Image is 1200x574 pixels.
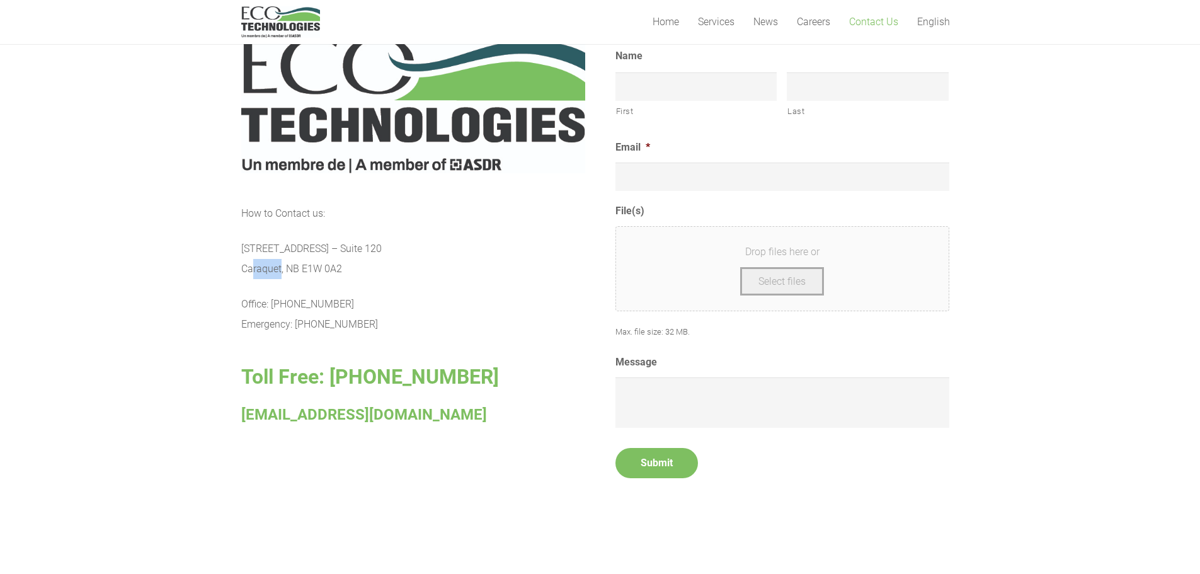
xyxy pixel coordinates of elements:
[615,356,657,369] label: Message
[241,204,585,224] p: How to Contact us:
[615,448,698,478] input: Submit
[631,242,934,262] span: Drop files here or
[698,16,734,28] span: Services
[787,101,949,122] label: Last
[616,101,777,122] label: First
[753,16,778,28] span: News
[740,267,824,296] button: select files, file(s)
[241,6,320,38] a: logo_EcoTech_ASDR_RGB
[615,50,643,63] label: Name
[615,205,644,218] label: File(s)
[653,16,679,28] span: Home
[917,16,950,28] span: English
[615,141,650,154] label: Email
[615,317,700,336] span: Max. file size: 32 MB.
[797,16,830,28] span: Careers
[241,365,499,389] span: Toll Free: [PHONE_NUMBER]
[849,16,898,28] span: Contact Us
[241,294,585,335] p: Office: [PHONE_NUMBER] Emergency: [PHONE_NUMBER]
[241,239,585,279] p: [STREET_ADDRESS] – Suite 120 Caraquet, NB E1W 0A2
[241,406,487,423] span: [EMAIL_ADDRESS][DOMAIN_NAME]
